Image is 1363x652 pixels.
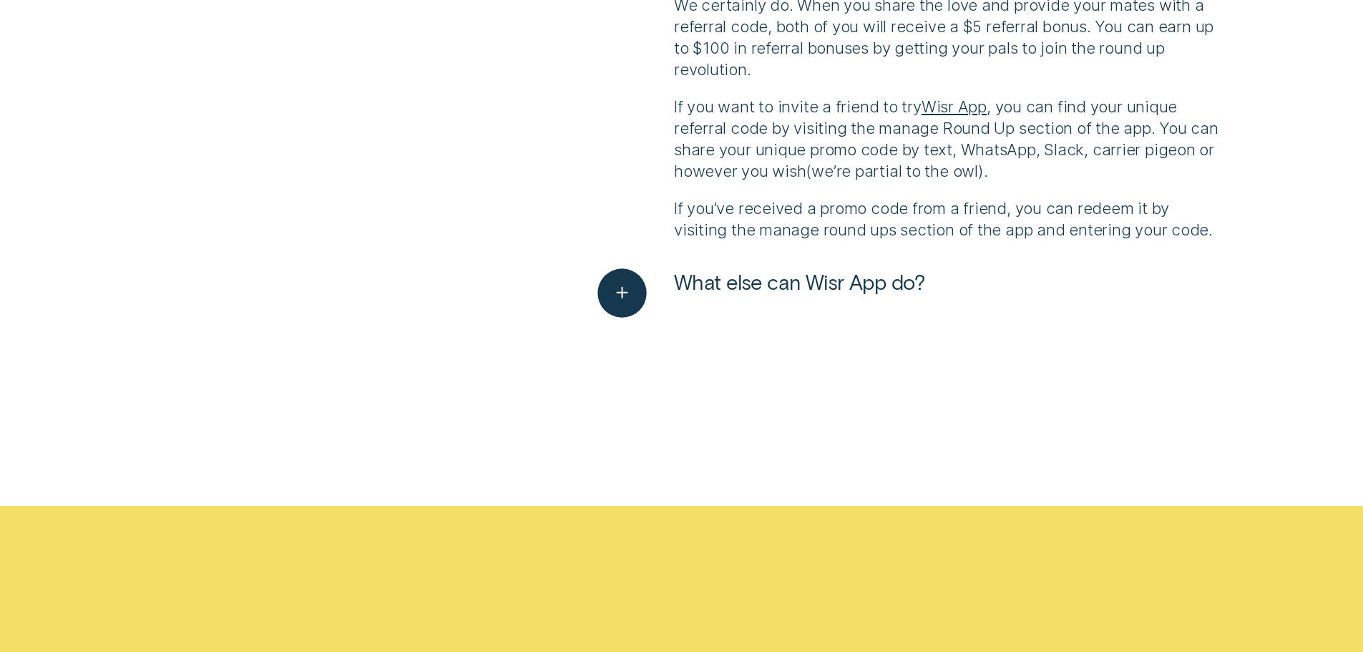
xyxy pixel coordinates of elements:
p: If you want to invite a friend to try , you can find your unique referral code by visiting the ma... [674,96,1220,182]
span: ) [978,161,984,180]
span: ( [806,161,811,180]
p: If you’ve received a promo code from a friend, you can redeem it by visiting the manage round ups... [674,198,1220,240]
button: See more [598,269,924,317]
a: Wisr App [922,97,987,116]
span: What else can Wisr App do? [674,269,924,295]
